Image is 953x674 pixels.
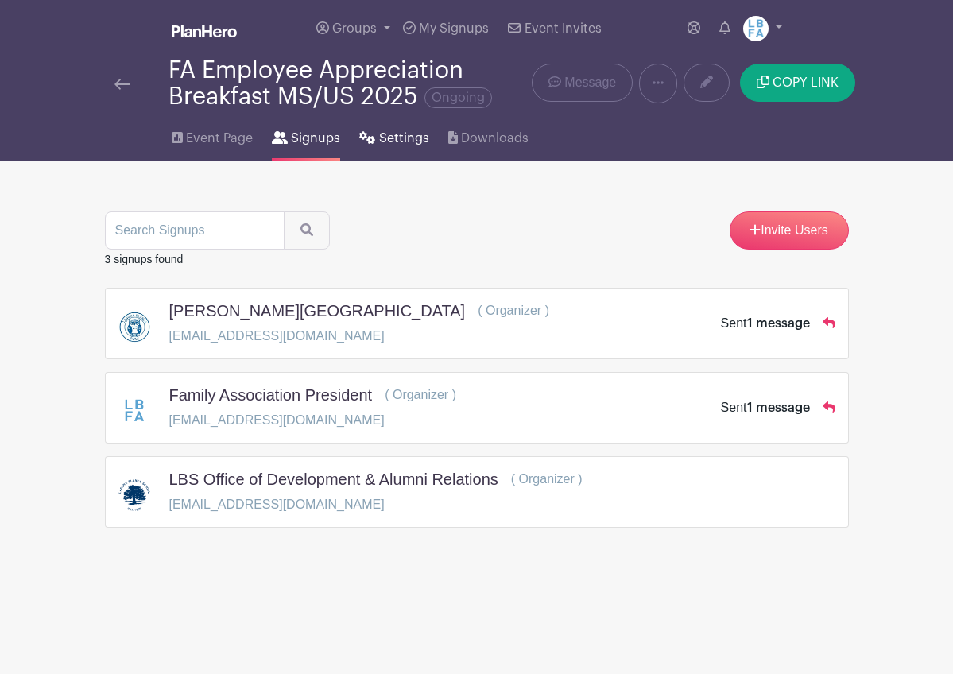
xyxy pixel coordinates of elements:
[169,57,517,110] div: FA Employee Appreciation Breakfast MS/US 2025
[105,211,285,250] input: Search Signups
[169,301,466,320] h5: [PERSON_NAME][GEOGRAPHIC_DATA]
[525,22,602,35] span: Event Invites
[359,110,428,161] a: Settings
[172,25,237,37] img: logo_white-6c42ec7e38ccf1d336a20a19083b03d10ae64f83f12c07503d8b9e83406b4c7d.svg
[118,310,150,343] img: lbs%20logo%20owl.jpeg
[730,211,849,250] a: Invite Users
[478,304,549,317] span: ( Organizer )
[385,388,456,401] span: ( Organizer )
[332,22,377,35] span: Groups
[291,129,340,148] span: Signups
[448,110,529,161] a: Downloads
[169,411,456,430] p: [EMAIL_ADDRESS][DOMAIN_NAME]
[114,79,130,90] img: back-arrow-29a5d9b10d5bd6ae65dc969a981735edf675c4d7a1fe02e03b50dbd4ba3cdb55.svg
[564,73,616,92] span: Message
[419,22,489,35] span: My Signups
[105,253,184,265] small: 3 signups found
[172,110,253,161] a: Event Page
[424,87,492,108] span: Ongoing
[721,398,810,417] div: Sent
[743,16,769,41] img: LBFArev.png
[118,479,150,511] img: LBS%20TranLogo.png
[721,314,810,333] div: Sent
[169,470,498,489] h5: LBS Office of Development & Alumni Relations
[747,401,810,414] span: 1 message
[532,64,633,102] a: Message
[461,129,529,148] span: Downloads
[740,64,855,102] button: COPY LINK
[169,385,373,405] h5: Family Association President
[773,76,839,89] span: COPY LINK
[272,110,340,161] a: Signups
[118,395,150,427] img: LBFArev.png
[379,129,429,148] span: Settings
[186,129,253,148] span: Event Page
[169,327,549,346] p: [EMAIL_ADDRESS][DOMAIN_NAME]
[511,472,583,486] span: ( Organizer )
[169,495,583,514] p: [EMAIL_ADDRESS][DOMAIN_NAME]
[747,317,810,330] span: 1 message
